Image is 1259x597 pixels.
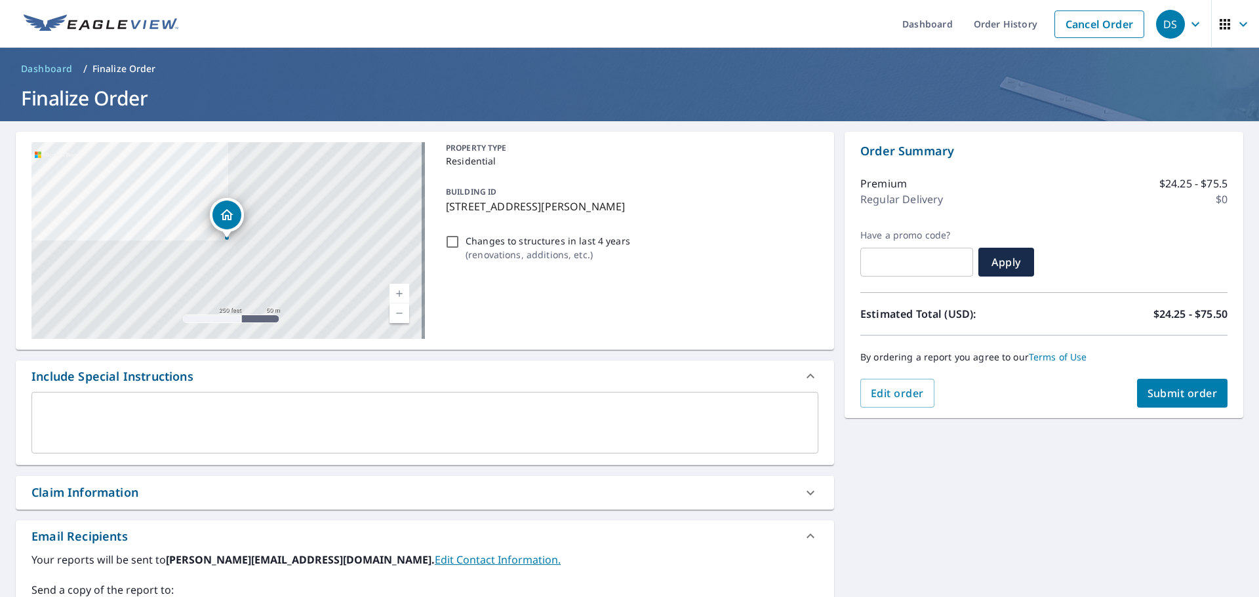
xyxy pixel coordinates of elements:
[83,61,87,77] li: /
[860,379,934,408] button: Edit order
[466,248,630,261] p: ( renovations, additions, etc. )
[16,58,1243,79] nav: breadcrumb
[446,154,813,168] p: Residential
[435,552,561,567] a: EditContactInfo
[16,476,834,509] div: Claim Information
[446,142,813,154] p: PROPERTY TYPE
[31,484,138,501] div: Claim Information
[1054,10,1144,38] a: Cancel Order
[210,198,244,239] div: Dropped pin, building 1, Residential property, 3132 Johnson Creek Rd Middleport, NY 14105
[166,552,435,567] b: [PERSON_NAME][EMAIL_ADDRESS][DOMAIN_NAME].
[24,14,178,34] img: EV Logo
[92,62,156,75] p: Finalize Order
[860,229,973,241] label: Have a promo code?
[390,303,409,323] a: Current Level 17, Zoom Out
[989,255,1024,269] span: Apply
[1159,176,1228,191] p: $24.25 - $75.5
[16,58,78,79] a: Dashboard
[466,234,630,248] p: Changes to structures in last 4 years
[16,360,834,392] div: Include Special Instructions
[860,142,1228,160] p: Order Summary
[31,552,818,568] label: Your reports will be sent to
[31,368,193,385] div: Include Special Instructions
[860,306,1044,322] p: Estimated Total (USD):
[1148,386,1218,400] span: Submit order
[860,176,907,191] p: Premium
[1216,191,1228,207] p: $0
[1153,306,1228,322] p: $24.25 - $75.50
[21,62,73,75] span: Dashboard
[871,386,924,400] span: Edit order
[446,199,813,214] p: [STREET_ADDRESS][PERSON_NAME]
[860,351,1228,363] p: By ordering a report you agree to our
[31,528,128,545] div: Email Recipients
[16,520,834,552] div: Email Recipients
[978,248,1034,277] button: Apply
[1137,379,1228,408] button: Submit order
[16,85,1243,111] h1: Finalize Order
[860,191,943,207] p: Regular Delivery
[1156,10,1185,39] div: DS
[1029,351,1087,363] a: Terms of Use
[390,284,409,303] a: Current Level 17, Zoom In
[446,186,496,197] p: BUILDING ID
